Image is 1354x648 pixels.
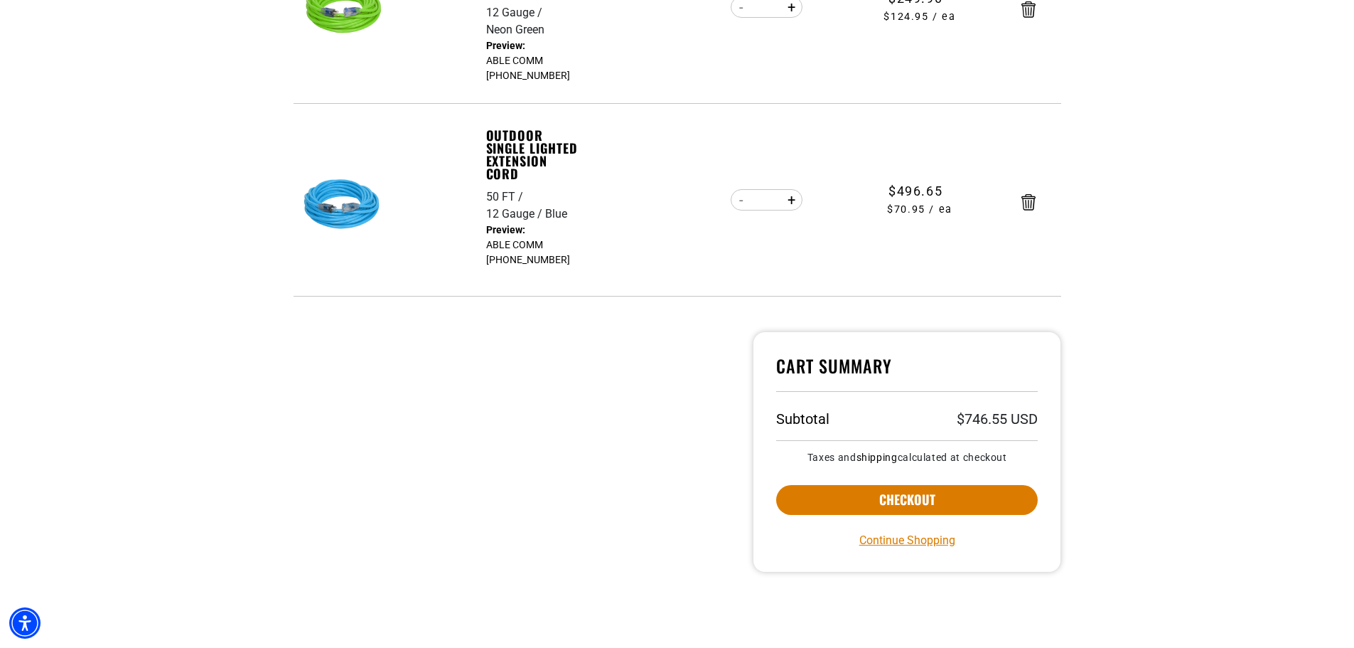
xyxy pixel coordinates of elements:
[957,412,1038,426] p: $746.55 USD
[844,9,996,25] span: $124.95 / ea
[844,202,996,218] span: $70.95 / ea
[856,452,898,463] a: shipping
[486,223,584,267] dd: ABLE COMM [PHONE_NUMBER]
[486,38,584,83] dd: ABLE COMM [PHONE_NUMBER]
[753,188,780,212] input: Quantity for Outdoor Single Lighted Extension Cord
[486,129,584,180] a: Outdoor Single Lighted Extension Cord
[486,188,526,206] div: 50 FT
[888,181,942,201] span: $496.65
[776,485,1038,515] button: Checkout
[1021,4,1036,14] a: Remove Outdoor Single Lighted Extension Cord - 100 FT / 12 Gauge / Neon Green
[299,161,389,250] img: Blue
[486,21,544,38] div: Neon Green
[776,452,1038,462] small: Taxes and calculated at checkout
[776,355,1038,392] h4: Cart Summary
[486,206,545,223] div: 12 Gauge
[9,607,41,639] div: Accessibility Menu
[545,206,567,223] div: Blue
[1021,197,1036,207] a: Remove Outdoor Single Lighted Extension Cord - 50 FT / 12 Gauge / Blue
[776,412,829,426] h3: Subtotal
[859,532,955,549] a: Continue Shopping
[486,4,545,21] div: 12 Gauge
